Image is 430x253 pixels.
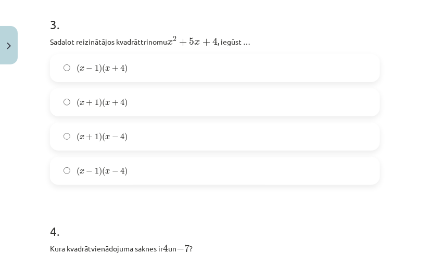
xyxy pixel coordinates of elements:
[95,168,99,174] span: 1
[112,100,119,106] span: +
[112,65,119,72] span: +
[163,244,168,252] span: 4
[121,65,125,71] span: 4
[99,132,102,142] span: )
[95,65,99,71] span: 1
[105,135,110,140] span: x
[99,64,102,73] span: )
[184,244,189,252] span: 7
[80,135,84,140] span: x
[173,36,176,42] span: 2
[195,40,200,45] span: x
[99,98,102,108] span: )
[121,168,125,174] span: 4
[105,66,110,71] span: x
[112,168,119,175] span: −
[176,245,184,252] span: −
[125,64,128,73] span: )
[212,37,218,45] span: 4
[167,40,173,45] span: x
[112,134,119,140] span: −
[77,167,80,176] span: (
[102,132,105,142] span: (
[80,101,84,105] span: x
[102,98,105,108] span: (
[125,98,128,108] span: )
[50,34,380,47] p: Sadalot reizinātājos kvadrāttrinomu , iegūst …
[95,99,99,105] span: 1
[77,64,80,73] span: (
[86,168,93,175] span: −
[102,64,105,73] span: (
[179,38,187,46] span: +
[203,38,210,46] span: +
[80,66,84,71] span: x
[125,132,128,142] span: )
[99,167,102,176] span: )
[121,99,125,105] span: 4
[121,134,125,140] span: 4
[95,134,99,140] span: 1
[102,167,105,176] span: (
[7,43,11,49] img: icon-close-lesson-0947bae3869378f0d4975bcd49f059093ad1ed9edebbc8119c70593378902aed.svg
[125,167,128,176] span: )
[105,169,110,174] span: x
[77,132,80,142] span: (
[86,100,93,106] span: +
[80,169,84,174] span: x
[105,101,110,105] span: x
[86,134,93,140] span: +
[86,65,93,72] span: −
[189,38,195,45] span: 5
[77,98,80,108] span: (
[50,206,380,238] h1: 4 .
